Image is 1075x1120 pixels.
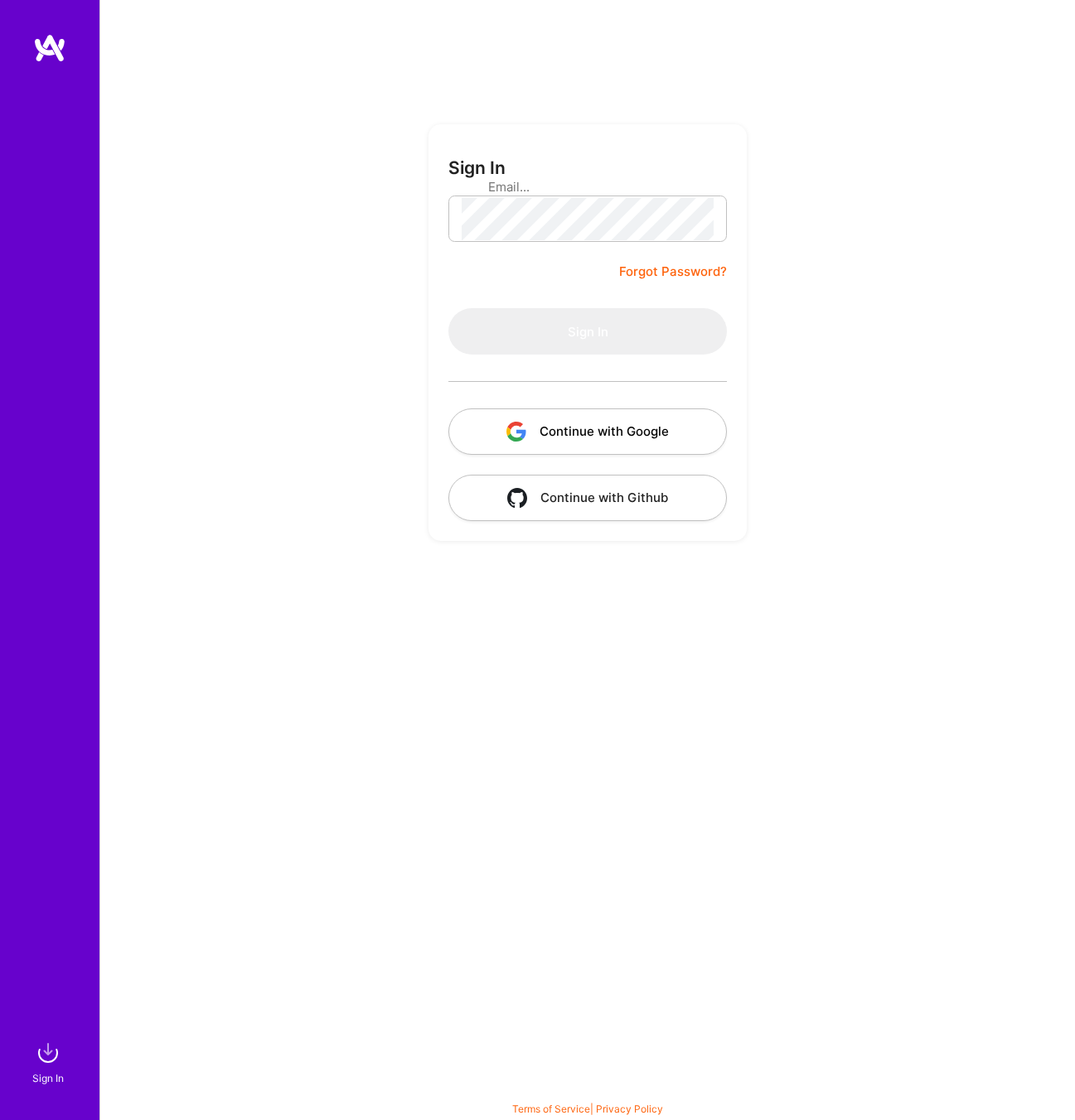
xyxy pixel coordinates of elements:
[488,166,687,208] input: Email...
[99,1070,1075,1112] div: © 2025 ATeams Inc., All rights reserved.
[448,308,727,355] button: Sign In
[33,33,66,63] img: logo
[448,475,727,521] button: Continue with Github
[35,1036,65,1087] a: sign inSign In
[506,422,526,442] img: icon
[507,488,527,508] img: icon
[31,1036,65,1069] img: sign in
[448,408,727,455] button: Continue with Google
[596,1103,663,1115] a: Privacy Policy
[619,262,727,282] a: Forgot Password?
[512,1103,590,1115] a: Terms of Service
[448,157,506,178] h3: Sign In
[32,1069,64,1087] div: Sign In
[512,1103,663,1115] span: |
